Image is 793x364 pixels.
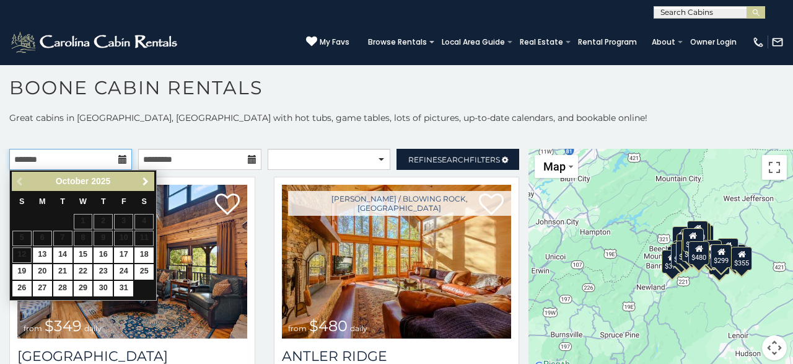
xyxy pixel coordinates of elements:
a: 14 [53,247,72,263]
span: from [24,324,42,333]
a: 23 [94,264,113,280]
div: $380 [701,239,722,263]
a: About [646,33,681,51]
div: $930 [717,238,738,262]
a: 27 [33,281,52,296]
span: Tuesday [60,197,65,206]
img: mail-regular-white.png [771,36,784,48]
span: from [288,324,307,333]
div: $225 [681,238,703,262]
span: Refine Filters [408,155,500,164]
div: $480 [688,241,709,264]
a: Owner Login [684,33,743,51]
a: 25 [134,264,154,280]
a: 22 [74,264,93,280]
a: Next [138,174,153,189]
div: $325 [671,242,692,266]
a: Add to favorites [215,192,240,218]
a: 20 [33,264,52,280]
span: October [56,176,89,186]
a: 21 [53,264,72,280]
span: Friday [121,197,126,206]
span: My Favs [320,37,349,48]
span: Saturday [142,197,147,206]
div: $355 [731,247,752,270]
div: $349 [682,228,703,252]
div: $635 [672,226,693,250]
a: 31 [114,281,133,296]
a: My Favs [306,36,349,48]
span: $480 [309,317,348,335]
button: Map camera controls [762,335,787,360]
a: Antler Ridge from $480 daily [282,185,512,339]
a: 13 [33,247,52,263]
a: 18 [134,247,154,263]
div: $375 [662,249,683,273]
span: daily [84,324,102,333]
a: Local Area Guide [436,33,511,51]
button: Toggle fullscreen view [762,155,787,180]
img: Antler Ridge [282,185,512,339]
a: Rental Program [572,33,643,51]
div: $350 [708,251,729,275]
span: Wednesday [79,197,87,206]
span: Map [543,160,566,173]
div: $395 [675,241,696,264]
div: $250 [693,225,714,249]
a: 28 [53,281,72,296]
a: [PERSON_NAME] / Blowing Rock, [GEOGRAPHIC_DATA] [288,191,512,216]
span: Thursday [101,197,106,206]
a: Browse Rentals [362,33,433,51]
span: Monday [39,197,46,206]
img: White-1-2.png [9,30,181,55]
span: Next [141,177,151,187]
a: RefineSearchFilters [396,149,519,170]
div: $320 [687,220,708,244]
button: Change map style [535,155,578,178]
a: 30 [94,281,113,296]
span: Sunday [19,197,24,206]
div: $315 [688,242,709,265]
a: 19 [12,264,32,280]
a: 29 [74,281,93,296]
div: $299 [711,244,732,268]
a: 26 [12,281,32,296]
span: $349 [45,317,82,335]
a: 17 [114,247,133,263]
img: phone-regular-white.png [752,36,765,48]
a: 15 [74,247,93,263]
a: 24 [114,264,133,280]
span: Search [437,155,470,164]
a: 16 [94,247,113,263]
span: daily [350,324,367,333]
span: 2025 [91,176,110,186]
a: Real Estate [514,33,569,51]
